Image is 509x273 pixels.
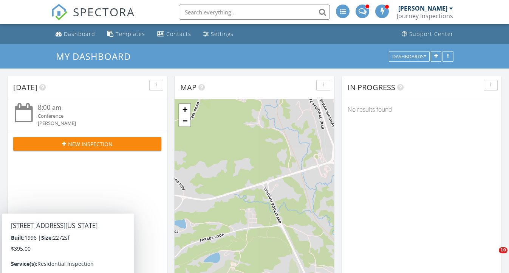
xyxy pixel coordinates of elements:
a: Settings [200,27,237,41]
div: Conference [38,112,149,120]
input: Search everything... [179,5,330,20]
a: Contacts [154,27,194,41]
div: Settings [211,30,234,37]
div: Dashboards [392,54,426,59]
a: SPECTORA [51,10,135,26]
div: Dashboard [64,30,95,37]
div: Journey Inspections [397,12,453,20]
button: New Inspection [13,137,161,151]
button: Dashboards [389,51,430,62]
span: In Progress [348,82,395,92]
a: My Dashboard [56,50,137,62]
a: Support Center [399,27,456,41]
div: No results found [342,99,501,120]
div: Support Center [409,30,453,37]
span: 10 [499,247,507,253]
div: [PERSON_NAME] [38,120,149,127]
a: Templates [104,27,148,41]
div: Templates [116,30,145,37]
div: [PERSON_NAME] [398,5,447,12]
div: Contacts [166,30,191,37]
a: Zoom in [179,104,190,115]
iframe: Intercom live chat [483,247,501,265]
span: SPECTORA [73,4,135,20]
a: Zoom out [179,115,190,126]
img: The Best Home Inspection Software - Spectora [51,4,68,20]
span: [DATE] [13,82,37,92]
a: Dashboard [53,27,98,41]
div: 8:00 am [38,103,149,112]
span: New Inspection [68,140,113,148]
span: Map [180,82,196,92]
